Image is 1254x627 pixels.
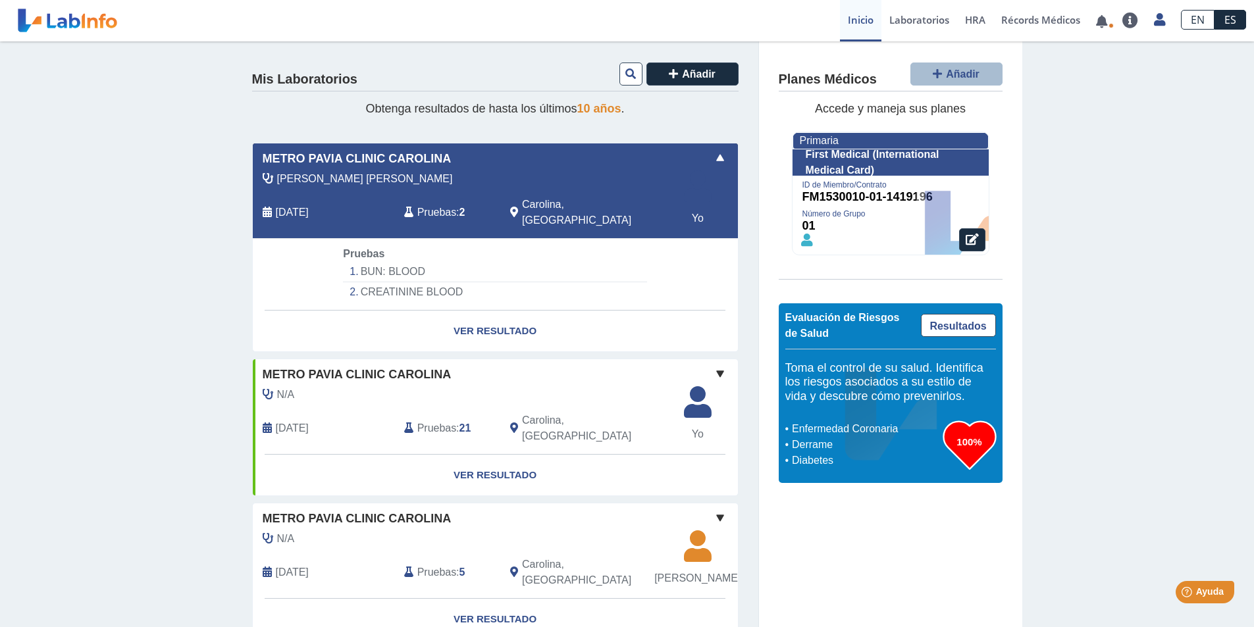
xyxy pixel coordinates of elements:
[459,566,465,578] b: 5
[277,387,295,403] span: N/A
[343,248,384,259] span: Pruebas
[785,361,996,404] h5: Toma el control de su salud. Identifica los riesgos asociados a su estilo de vida y descubre cómo...
[343,262,646,282] li: BUN: BLOOD
[522,413,667,444] span: Carolina, PR
[789,421,943,437] li: Enfermedad Coronaria
[1137,576,1240,613] iframe: Help widget launcher
[779,72,877,88] h4: Planes Médicos
[459,422,471,434] b: 21
[800,135,839,146] span: Primaria
[263,150,452,168] span: Metro Pavia Clinic Carolina
[343,282,646,302] li: CREATININE BLOOD
[946,68,980,80] span: Añadir
[676,211,719,226] span: Yo
[417,420,456,436] span: Pruebas
[253,311,738,352] a: Ver Resultado
[365,102,624,115] span: Obtenga resultados de hasta los últimos .
[417,205,456,220] span: Pruebas
[943,434,996,450] h3: 100%
[1215,10,1246,30] a: ES
[277,531,295,547] span: N/A
[815,102,966,115] span: Accede y maneja sus planes
[394,413,500,444] div: :
[1181,10,1215,30] a: EN
[252,72,357,88] h4: Mis Laboratorios
[253,455,738,496] a: Ver Resultado
[965,13,985,26] span: HRA
[394,197,500,228] div: :
[276,205,309,220] span: 2025-09-23
[276,564,309,580] span: 2025-06-06
[646,63,739,86] button: Añadir
[789,437,943,453] li: Derrame
[459,207,465,218] b: 2
[263,366,452,384] span: Metro Pavia Clinic Carolina
[682,68,716,80] span: Añadir
[522,557,667,588] span: Carolina, PR
[789,453,943,468] li: Diabetes
[910,63,1003,86] button: Añadir
[394,557,500,588] div: :
[654,570,741,586] span: [PERSON_NAME]
[785,312,900,339] span: Evaluación de Riesgos de Salud
[277,171,453,187] span: Melendez Morales, Luis
[276,420,309,436] span: 2024-11-14
[676,426,719,442] span: Yo
[263,510,452,528] span: Metro Pavia Clinic Carolina
[577,102,621,115] span: 10 años
[417,564,456,580] span: Pruebas
[522,197,667,228] span: Carolina, PR
[921,314,996,337] a: Resultados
